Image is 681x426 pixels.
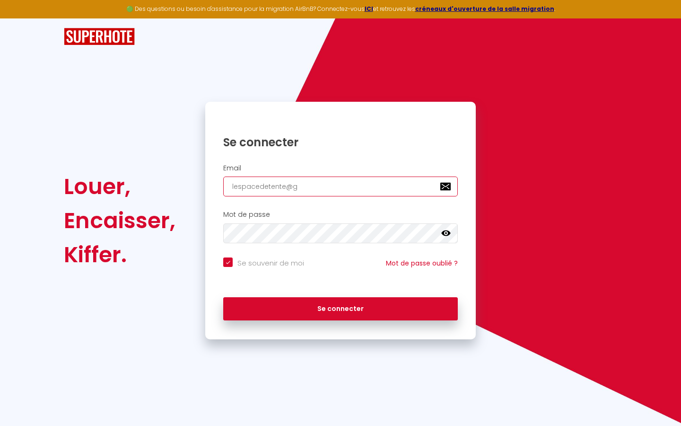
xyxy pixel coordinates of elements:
[64,204,175,238] div: Encaisser,
[64,238,175,272] div: Kiffer.
[415,5,554,13] a: créneaux d'ouverture de la salle migration
[223,211,458,219] h2: Mot de passe
[64,28,135,45] img: SuperHote logo
[64,169,175,204] div: Louer,
[365,5,373,13] a: ICI
[223,164,458,172] h2: Email
[386,258,458,268] a: Mot de passe oublié ?
[223,135,458,150] h1: Se connecter
[223,297,458,321] button: Se connecter
[8,4,36,32] button: Ouvrir le widget de chat LiveChat
[223,177,458,196] input: Ton Email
